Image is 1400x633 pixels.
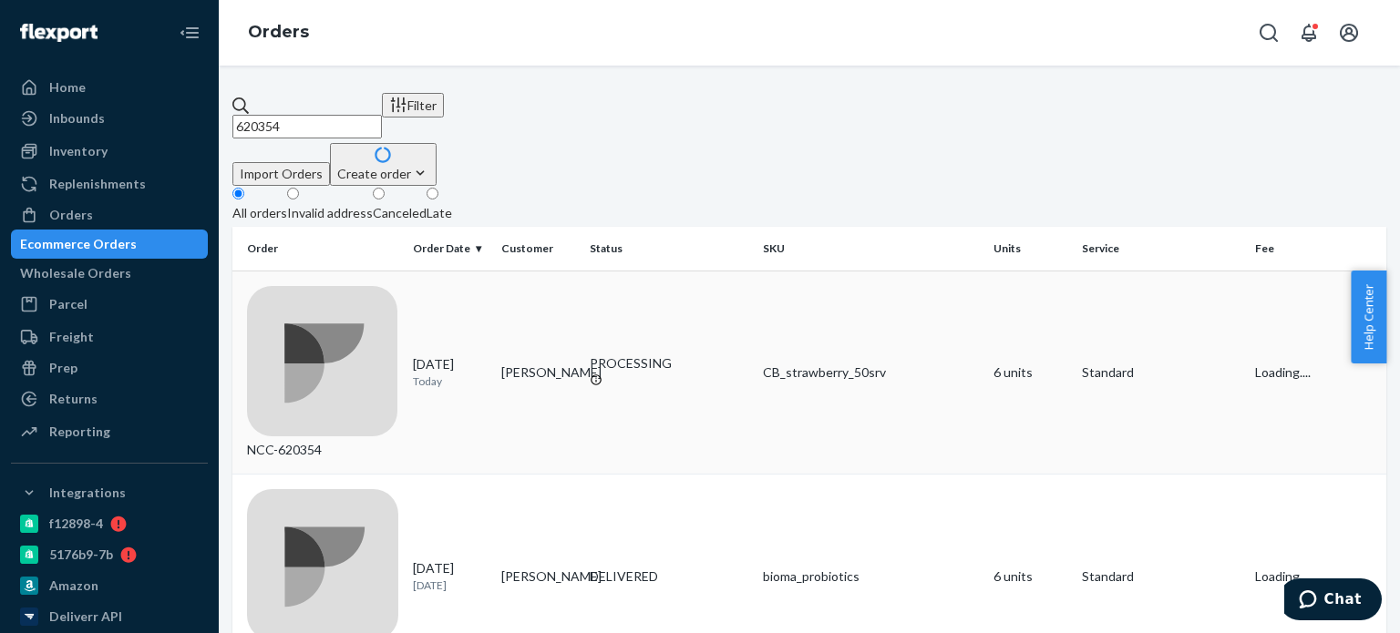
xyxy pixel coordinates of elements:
[49,390,98,408] div: Returns
[986,271,1075,475] td: 6 units
[590,567,748,586] div: DELIVERED
[427,204,452,222] div: Late
[413,559,487,593] div: [DATE]
[501,240,575,256] div: Customer
[11,540,208,569] a: 5176b9-7b
[11,290,208,319] a: Parcel
[232,115,382,138] input: Search orders
[232,204,287,222] div: All orders
[1248,271,1386,475] td: Loading....
[287,188,299,199] input: Invalid address
[1248,227,1386,271] th: Fee
[232,227,406,271] th: Order
[1251,15,1287,51] button: Open Search Box
[413,355,487,389] div: [DATE]
[287,204,373,222] div: Invalid address
[20,235,137,253] div: Ecommerce Orders
[49,359,77,377] div: Prep
[413,577,487,593] p: [DATE]
[49,206,93,224] div: Orders
[590,354,748,373] div: PROCESSING
[413,373,487,389] p: Today
[986,227,1075,271] th: Units
[11,353,208,383] a: Prep
[1284,578,1382,624] iframe: Opens a widget where you can chat to one of our agents
[233,6,324,59] ol: breadcrumbs
[49,328,94,346] div: Freight
[49,109,105,128] div: Inbounds
[11,417,208,446] a: Reporting
[49,175,146,193] div: Replenishments
[756,227,986,271] th: SKU
[49,546,113,564] div: 5176b9-7b
[582,227,756,271] th: Status
[11,384,208,413] a: Returns
[382,93,444,117] button: Filter
[20,24,98,42] img: Flexport logo
[49,423,110,441] div: Reporting
[11,73,208,102] a: Home
[171,15,208,51] button: Close Navigation
[11,230,208,259] a: Ecommerce Orders
[49,607,122,626] div: Deliverr API
[373,188,385,199] input: Canceled
[11,509,208,538] a: f12898-4
[49,78,86,97] div: Home
[1082,363,1240,382] p: Standard
[11,137,208,166] a: Inventory
[763,363,979,382] div: CB_strawberry_50srv
[11,169,208,199] a: Replenishments
[763,567,979,586] div: bioma_probiotics
[330,143,437,186] button: Create order
[1291,15,1327,51] button: Open notifications
[49,484,126,502] div: Integrations
[1351,271,1386,363] button: Help Center
[337,164,429,183] div: Create order
[49,515,103,533] div: f12898-4
[1331,15,1367,51] button: Open account menu
[406,227,494,271] th: Order Date
[11,322,208,352] a: Freight
[1082,567,1240,586] p: Standard
[232,188,244,199] input: All orders
[232,162,330,186] button: Import Orders
[11,571,208,600] a: Amazon
[11,259,208,288] a: Wholesale Orders
[389,96,437,115] div: Filter
[20,264,131,282] div: Wholesale Orders
[49,142,108,160] div: Inventory
[494,271,582,475] td: [PERSON_NAME]
[11,104,208,133] a: Inbounds
[11,200,208,230] a: Orders
[248,22,309,42] a: Orders
[49,577,98,595] div: Amazon
[11,478,208,507] button: Integrations
[11,602,208,631] a: Deliverr API
[427,188,438,199] input: Late
[1075,227,1248,271] th: Service
[49,295,87,313] div: Parcel
[373,204,427,222] div: Canceled
[247,286,398,460] div: NCC-620354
